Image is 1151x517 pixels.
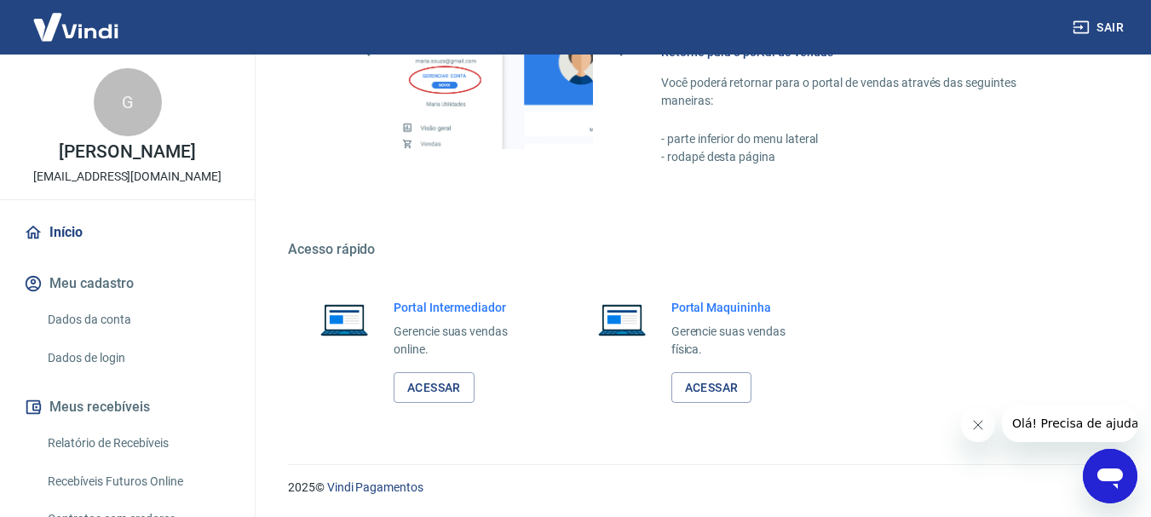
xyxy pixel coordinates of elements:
[41,464,234,499] a: Recebíveis Futuros Online
[394,372,475,404] a: Acessar
[41,302,234,337] a: Dados da conta
[59,143,195,161] p: [PERSON_NAME]
[41,426,234,461] a: Relatório de Recebíveis
[288,241,1110,258] h5: Acesso rápido
[661,74,1069,110] p: Você poderá retornar para o portal de vendas através das seguintes maneiras:
[1069,12,1131,43] button: Sair
[41,341,234,376] a: Dados de login
[671,372,752,404] a: Acessar
[33,168,222,186] p: [EMAIL_ADDRESS][DOMAIN_NAME]
[20,265,234,302] button: Meu cadastro
[961,408,995,442] iframe: Fechar mensagem
[394,299,535,316] h6: Portal Intermediador
[661,130,1069,148] p: - parte inferior do menu lateral
[288,479,1110,497] p: 2025 ©
[94,68,162,136] div: G
[671,299,813,316] h6: Portal Maquininha
[20,1,131,53] img: Vindi
[1083,449,1137,503] iframe: Botão para abrir a janela de mensagens
[10,12,143,26] span: Olá! Precisa de ajuda?
[586,299,658,340] img: Imagem de um notebook aberto
[20,214,234,251] a: Início
[394,323,535,359] p: Gerencie suas vendas online.
[327,480,423,494] a: Vindi Pagamentos
[308,299,380,340] img: Imagem de um notebook aberto
[661,148,1069,166] p: - rodapé desta página
[20,388,234,426] button: Meus recebíveis
[1002,405,1137,442] iframe: Mensagem da empresa
[671,323,813,359] p: Gerencie suas vendas física.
